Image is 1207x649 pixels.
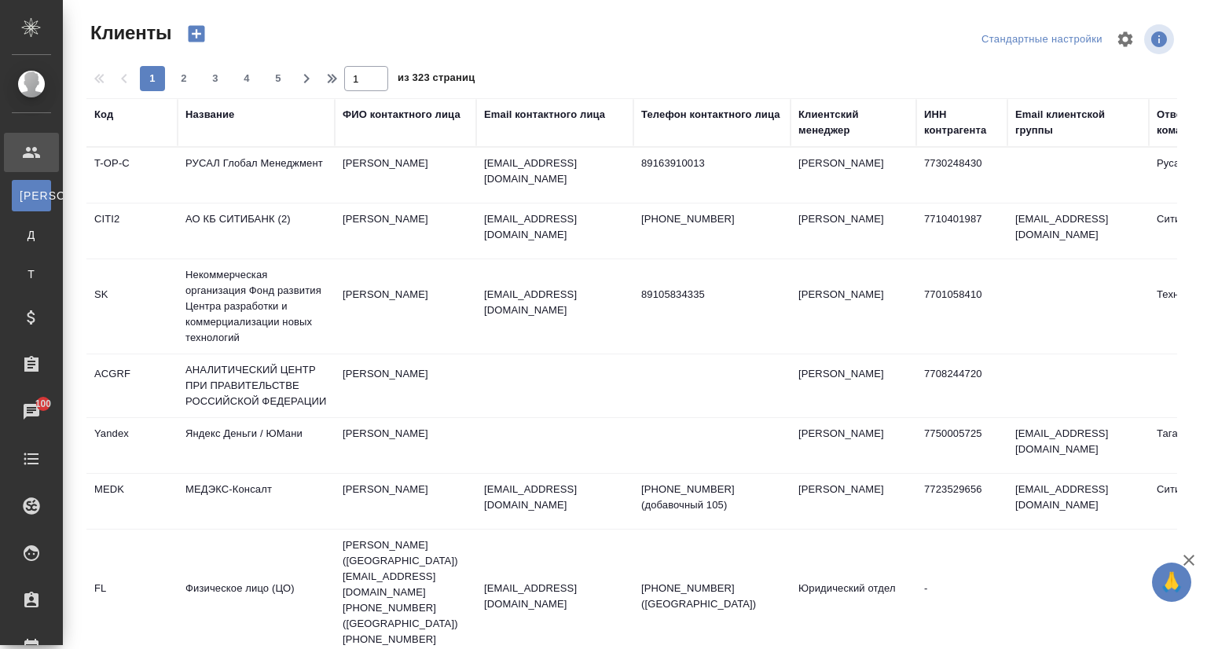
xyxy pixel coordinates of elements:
td: MEDK [86,474,178,529]
div: Email клиентской группы [1015,107,1141,138]
td: Юридический отдел [791,573,916,628]
td: [PERSON_NAME] [335,418,476,473]
div: Название [185,107,234,123]
a: 100 [4,392,59,431]
td: T-OP-C [86,148,178,203]
span: 2 [171,71,196,86]
span: Посмотреть информацию [1144,24,1177,54]
td: Физическое лицо (ЦО) [178,573,335,628]
span: 🙏 [1158,566,1185,599]
p: [EMAIL_ADDRESS][DOMAIN_NAME] [484,482,626,513]
button: 3 [203,66,228,91]
a: Т [12,258,51,290]
td: Yandex [86,418,178,473]
td: [PERSON_NAME] [791,418,916,473]
div: Код [94,107,113,123]
p: [PHONE_NUMBER] [641,211,783,227]
span: Т [20,266,43,282]
span: 4 [234,71,259,86]
td: ACGRF [86,358,178,413]
td: CITI2 [86,203,178,258]
p: 89163910013 [641,156,783,171]
span: [PERSON_NAME] [20,188,43,203]
p: 89105834335 [641,287,783,302]
td: FL [86,573,178,628]
td: [PERSON_NAME] [791,148,916,203]
span: Д [20,227,43,243]
td: 7750005725 [916,418,1007,473]
td: Яндекс Деньги / ЮМани [178,418,335,473]
td: - [916,573,1007,628]
span: 5 [266,71,291,86]
p: [EMAIL_ADDRESS][DOMAIN_NAME] [484,211,626,243]
button: 5 [266,66,291,91]
span: 100 [26,396,61,412]
td: [PERSON_NAME] [335,203,476,258]
td: [PERSON_NAME] [335,474,476,529]
span: 3 [203,71,228,86]
td: SK [86,279,178,334]
button: 2 [171,66,196,91]
span: из 323 страниц [398,68,475,91]
td: АНАЛИТИЧЕСКИЙ ЦЕНТР ПРИ ПРАВИТЕЛЬСТВЕ РОССИЙСКОЙ ФЕДЕРАЦИИ [178,354,335,417]
div: split button [978,27,1106,52]
td: АО КБ СИТИБАНК (2) [178,203,335,258]
p: [EMAIL_ADDRESS][DOMAIN_NAME] [484,581,626,612]
td: МЕДЭКС-Консалт [178,474,335,529]
td: [PERSON_NAME] [335,148,476,203]
div: ФИО контактного лица [343,107,460,123]
td: РУСАЛ Глобал Менеджмент [178,148,335,203]
p: [EMAIL_ADDRESS][DOMAIN_NAME] [484,156,626,187]
td: [EMAIL_ADDRESS][DOMAIN_NAME] [1007,418,1149,473]
td: 7710401987 [916,203,1007,258]
span: Клиенты [86,20,171,46]
div: ИНН контрагента [924,107,1000,138]
td: 7701058410 [916,279,1007,334]
p: [EMAIL_ADDRESS][DOMAIN_NAME] [484,287,626,318]
p: [PHONE_NUMBER] (добавочный 105) [641,482,783,513]
p: [PHONE_NUMBER] ([GEOGRAPHIC_DATA]) [641,581,783,612]
td: [PERSON_NAME] [791,203,916,258]
td: [EMAIL_ADDRESS][DOMAIN_NAME] [1007,474,1149,529]
a: [PERSON_NAME] [12,180,51,211]
td: [PERSON_NAME] [791,474,916,529]
button: Создать [178,20,215,47]
span: Настроить таблицу [1106,20,1144,58]
td: 7723529656 [916,474,1007,529]
div: Клиентский менеджер [798,107,908,138]
td: [EMAIL_ADDRESS][DOMAIN_NAME] [1007,203,1149,258]
button: 4 [234,66,259,91]
a: Д [12,219,51,251]
td: [PERSON_NAME] [335,358,476,413]
td: 7730248430 [916,148,1007,203]
td: [PERSON_NAME] [335,279,476,334]
td: 7708244720 [916,358,1007,413]
td: [PERSON_NAME] [791,358,916,413]
td: [PERSON_NAME] [791,279,916,334]
button: 🙏 [1152,563,1191,602]
div: Телефон контактного лица [641,107,780,123]
td: Некоммерческая организация Фонд развития Центра разработки и коммерциализации новых технологий [178,259,335,354]
div: Email контактного лица [484,107,605,123]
